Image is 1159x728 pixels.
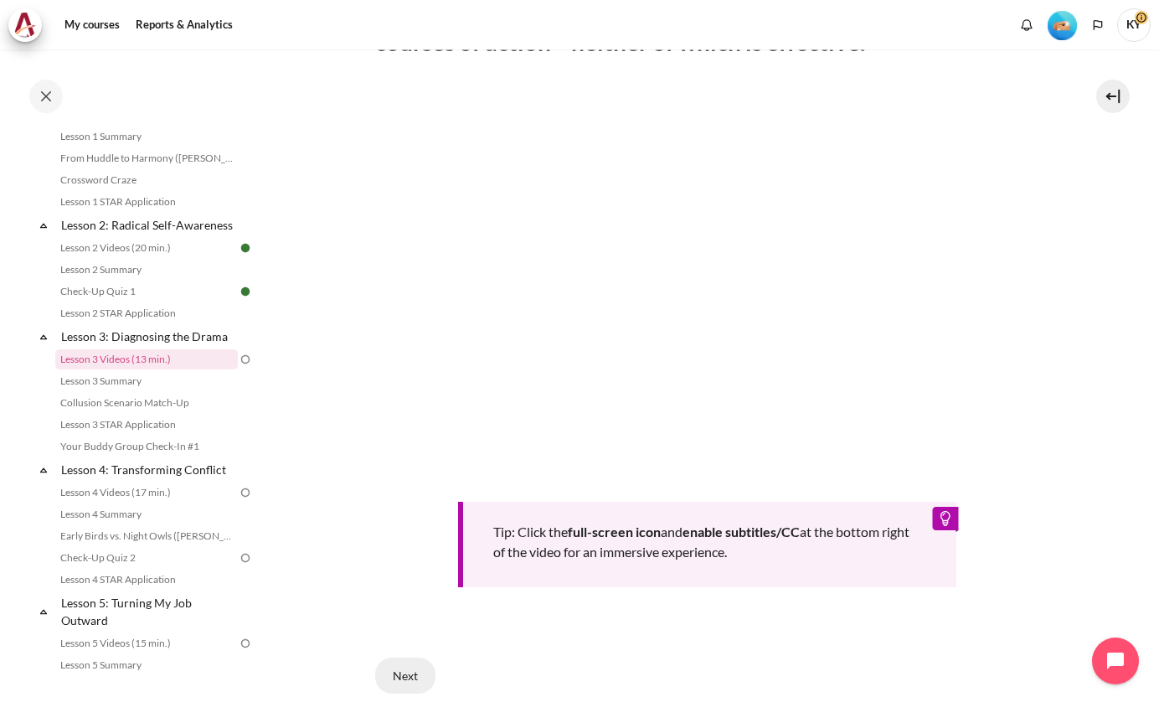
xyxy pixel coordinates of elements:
[59,591,238,632] a: Lesson 5: Turning My Job Outward
[55,281,238,302] a: Check-Up Quiz 1
[35,217,52,234] span: Collapse
[55,393,238,413] a: Collusion Scenario Match-Up
[55,677,238,697] a: Drop the Right Fit
[35,603,52,620] span: Collapse
[1048,11,1077,40] img: Level #2
[55,415,238,435] a: Lesson 3 STAR Application
[375,88,1040,462] iframe: OP-M3-Diagnosing the Drama-Media6-The false Choice
[55,570,238,590] a: Lesson 4 STAR Application
[55,371,238,391] a: Lesson 3 Summary
[55,548,238,568] a: Check-Up Quiz 2
[55,633,238,653] a: Lesson 5 Videos (15 min.)
[55,126,238,147] a: Lesson 1 Summary
[55,349,238,369] a: Lesson 3 Videos (13 min.)
[1014,13,1039,38] div: Show notification window with no new notifications
[55,483,238,503] a: Lesson 4 Videos (17 min.)
[238,485,253,500] img: To do
[59,214,238,236] a: Lesson 2: Radical Self-Awareness
[1117,8,1151,42] span: KY
[1117,8,1151,42] a: User menu
[59,8,126,42] a: My courses
[55,303,238,323] a: Lesson 2 STAR Application
[238,352,253,367] img: To do
[55,655,238,675] a: Lesson 5 Summary
[375,658,435,693] button: Next
[13,13,37,38] img: Architeck
[59,458,238,481] a: Lesson 4: Transforming Conflict
[568,524,661,540] b: full-screen icon
[238,240,253,256] img: Done
[35,462,52,478] span: Collapse
[1085,13,1110,38] button: Languages
[1041,9,1084,40] a: Level #2
[55,260,238,280] a: Lesson 2 Summary
[55,526,238,546] a: Early Birds vs. Night Owls ([PERSON_NAME]'s Story)
[55,436,238,457] a: Your Buddy Group Check-In #1
[55,170,238,190] a: Crossword Craze
[55,192,238,212] a: Lesson 1 STAR Application
[55,504,238,524] a: Lesson 4 Summary
[238,284,253,299] img: Done
[35,328,52,345] span: Collapse
[238,636,253,651] img: To do
[458,502,957,587] div: Tip: Click the and at the bottom right of the video for an immersive experience.
[130,8,239,42] a: Reports & Analytics
[683,524,800,540] b: enable subtitles/CC
[55,148,238,168] a: From Huddle to Harmony ([PERSON_NAME]'s Story)
[1048,9,1077,40] div: Level #2
[238,550,253,565] img: To do
[8,8,50,42] a: Architeck Architeck
[55,238,238,258] a: Lesson 2 Videos (20 min.)
[59,325,238,348] a: Lesson 3: Diagnosing the Drama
